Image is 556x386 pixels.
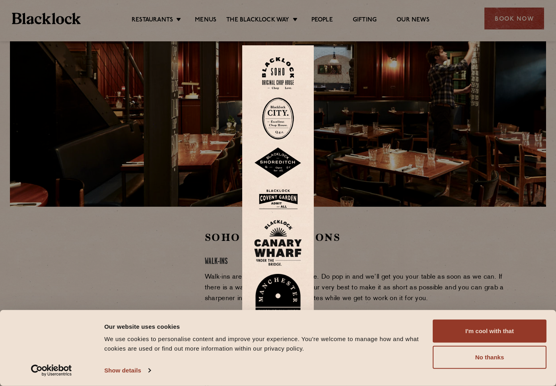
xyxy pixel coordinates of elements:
[262,97,294,140] img: City-stamp-default.svg
[433,346,546,369] button: No thanks
[254,274,302,329] img: BL_Manchester_Logo-bleed.png
[17,365,86,376] a: Usercentrics Cookiebot - opens in a new window
[104,334,424,353] div: We use cookies to personalise content and improve your experience. You're welcome to manage how a...
[104,365,150,376] a: Show details
[254,147,302,178] img: Shoreditch-stamp-v2-default.svg
[262,57,294,89] img: Soho-stamp-default.svg
[254,220,302,266] img: BL_CW_Logo_Website.svg
[433,320,546,343] button: I'm cool with that
[254,186,302,212] img: BLA_1470_CoventGarden_Website_Solid.svg
[104,322,424,331] div: Our website uses cookies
